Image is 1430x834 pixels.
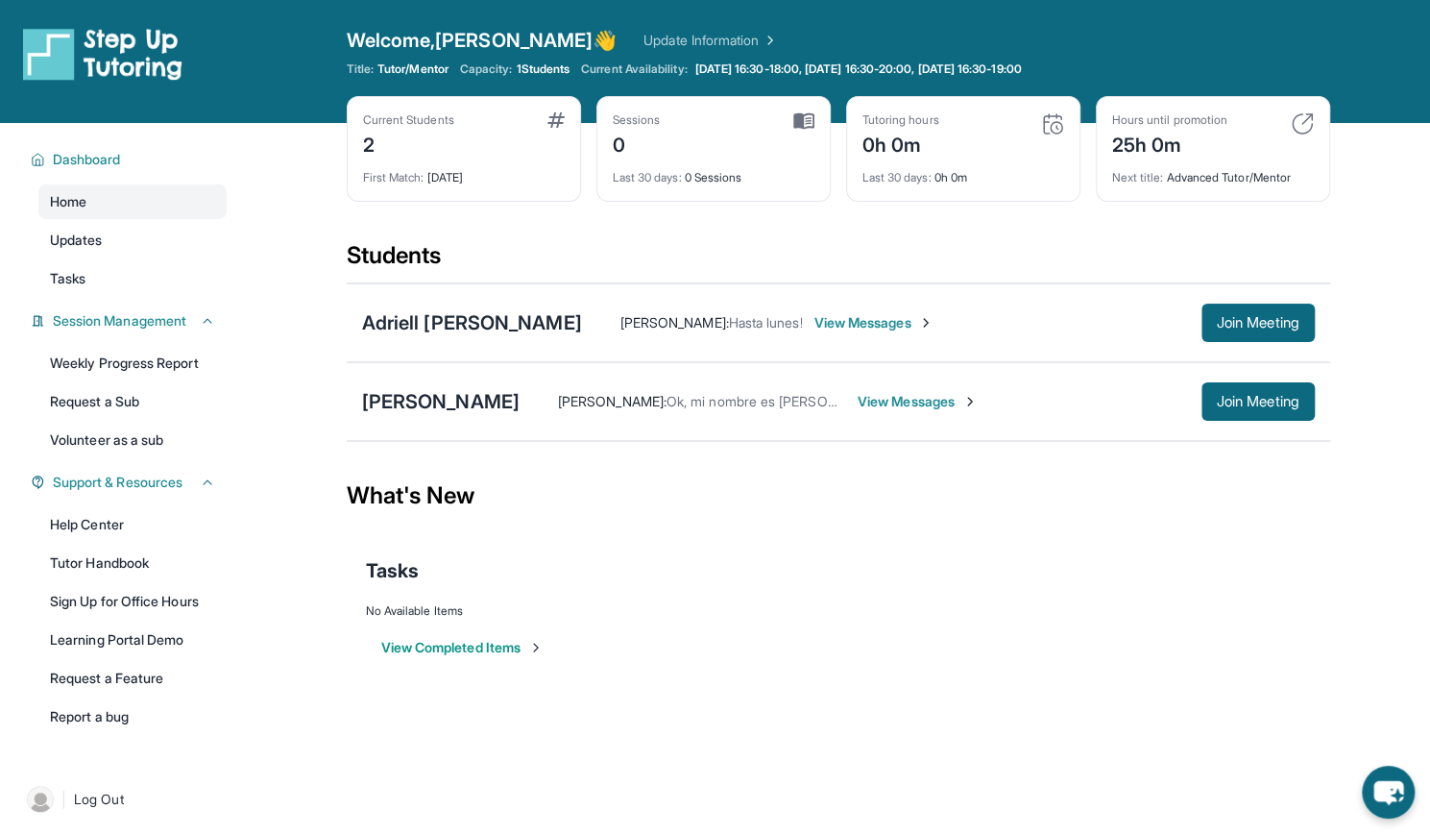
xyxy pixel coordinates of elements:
[366,557,419,584] span: Tasks
[962,394,978,409] img: Chevron-Right
[347,61,374,77] span: Title:
[45,150,215,169] button: Dashboard
[613,112,661,128] div: Sessions
[858,392,978,411] span: View Messages
[50,192,86,211] span: Home
[38,184,227,219] a: Home
[38,346,227,380] a: Weekly Progress Report
[813,313,933,332] span: View Messages
[38,223,227,258] a: Updates
[460,61,513,77] span: Capacity:
[558,393,667,409] span: [PERSON_NAME] :
[38,423,227,457] a: Volunteer as a sub
[38,384,227,419] a: Request a Sub
[377,61,448,77] span: Tutor/Mentor
[38,584,227,619] a: Sign Up for Office Hours
[1217,396,1299,407] span: Join Meeting
[547,112,565,128] img: card
[1201,382,1315,421] button: Join Meeting
[581,61,687,77] span: Current Availability:
[862,112,939,128] div: Tutoring hours
[50,231,103,250] span: Updates
[793,112,814,130] img: card
[1112,159,1314,185] div: Advanced Tutor/Mentor
[74,790,124,809] span: Log Out
[366,603,1311,619] div: No Available Items
[38,261,227,296] a: Tasks
[53,150,121,169] span: Dashboard
[347,454,1330,538] div: What's New
[516,61,570,77] span: 1 Students
[691,61,1026,77] a: [DATE] 16:30-18:00, [DATE] 16:30-20:00, [DATE] 16:30-19:00
[61,788,66,811] span: |
[50,269,85,288] span: Tasks
[38,699,227,734] a: Report a bug
[1291,112,1314,135] img: card
[620,314,729,331] span: [PERSON_NAME] :
[1112,128,1227,159] div: 25h 0m
[1362,766,1415,819] button: chat-button
[729,314,803,331] span: Hasta lunes!
[23,27,182,81] img: logo
[1112,112,1227,128] div: Hours until promotion
[862,159,1064,185] div: 0h 0m
[1041,112,1064,135] img: card
[643,31,778,50] a: Update Information
[363,159,565,185] div: [DATE]
[1217,317,1299,329] span: Join Meeting
[45,473,215,492] button: Support & Resources
[862,128,939,159] div: 0h 0m
[38,623,227,657] a: Learning Portal Demo
[19,778,227,821] a: |Log Out
[613,170,682,184] span: Last 30 days :
[862,170,932,184] span: Last 30 days :
[38,661,227,696] a: Request a Feature
[38,507,227,542] a: Help Center
[38,546,227,580] a: Tutor Handbook
[1112,170,1164,184] span: Next title :
[363,112,454,128] div: Current Students
[918,315,933,331] img: Chevron-Right
[759,31,778,50] img: Chevron Right
[45,311,215,331] button: Session Management
[362,309,582,336] div: Adriell [PERSON_NAME]
[347,27,618,54] span: Welcome, [PERSON_NAME] 👋
[1201,304,1315,342] button: Join Meeting
[53,311,186,331] span: Session Management
[27,786,54,813] img: user-img
[363,170,424,184] span: First Match :
[667,393,1093,409] span: Ok, mi nombre es [PERSON_NAME] y soy mama de [PERSON_NAME].
[613,159,814,185] div: 0 Sessions
[613,128,661,159] div: 0
[363,128,454,159] div: 2
[347,240,1330,282] div: Students
[695,61,1022,77] span: [DATE] 16:30-18:00, [DATE] 16:30-20:00, [DATE] 16:30-19:00
[362,388,520,415] div: [PERSON_NAME]
[53,473,182,492] span: Support & Resources
[381,638,544,657] button: View Completed Items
